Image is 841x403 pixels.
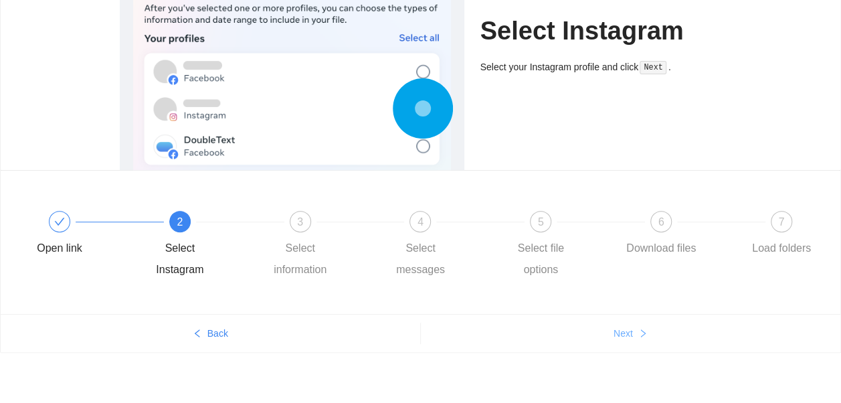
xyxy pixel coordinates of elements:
[262,238,339,280] div: Select information
[193,329,202,339] span: left
[779,216,785,228] span: 7
[54,216,65,227] span: check
[141,211,262,280] div: 2Select Instagram
[638,329,648,339] span: right
[480,15,722,47] h1: Select Instagram
[502,211,622,280] div: 5Select file options
[480,60,722,75] div: Select your Instagram profile and click .
[538,216,544,228] span: 5
[421,323,841,344] button: Nextright
[177,216,183,228] span: 2
[417,216,424,228] span: 4
[622,211,743,259] div: 6Download files
[658,216,664,228] span: 6
[381,238,459,280] div: Select messages
[262,211,382,280] div: 3Select information
[381,211,502,280] div: 4Select messages
[37,238,82,259] div: Open link
[297,216,303,228] span: 3
[21,211,141,259] div: Open link
[743,211,820,259] div: 7Load folders
[1,323,420,344] button: leftBack
[207,326,228,341] span: Back
[640,61,666,74] code: Next
[752,238,811,259] div: Load folders
[141,238,219,280] div: Select Instagram
[626,238,696,259] div: Download files
[502,238,579,280] div: Select file options
[614,326,633,341] span: Next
